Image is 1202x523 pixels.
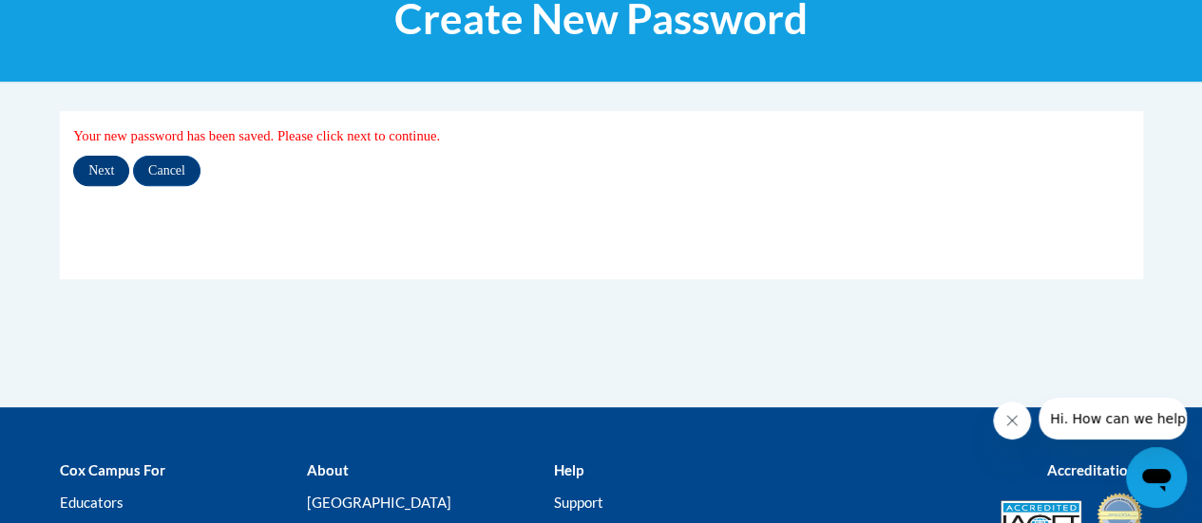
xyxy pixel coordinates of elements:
[133,156,200,186] input: Cancel
[1039,398,1187,439] iframe: Message from company
[1126,447,1187,508] iframe: Button to launch messaging window
[553,461,582,478] b: Help
[306,494,450,511] a: [GEOGRAPHIC_DATA]
[73,128,440,143] span: Your new password has been saved. Please click next to continue.
[73,156,129,186] input: Next
[11,13,154,28] span: Hi. How can we help?
[306,461,348,478] b: About
[1047,461,1143,478] b: Accreditations
[60,494,124,511] a: Educators
[60,461,165,478] b: Cox Campus For
[993,402,1031,439] iframe: Close message
[553,494,602,511] a: Support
